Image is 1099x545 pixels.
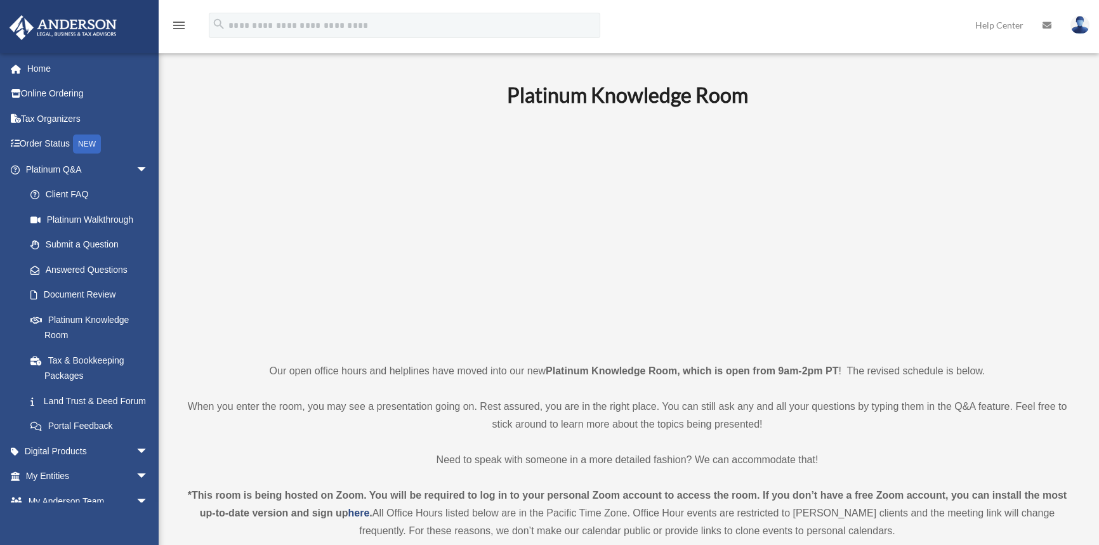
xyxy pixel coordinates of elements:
[507,82,748,107] b: Platinum Knowledge Room
[18,414,168,439] a: Portal Feedback
[136,157,161,183] span: arrow_drop_down
[369,508,372,518] strong: .
[181,451,1074,469] p: Need to speak with someone in a more detailed fashion? We can accommodate that!
[1070,16,1089,34] img: User Pic
[437,124,818,339] iframe: 231110_Toby_KnowledgeRoom
[9,489,168,514] a: My Anderson Teamarrow_drop_down
[18,282,168,308] a: Document Review
[18,257,168,282] a: Answered Questions
[188,490,1067,518] strong: *This room is being hosted on Zoom. You will be required to log in to your personal Zoom account ...
[9,464,168,489] a: My Entitiesarrow_drop_down
[136,489,161,515] span: arrow_drop_down
[181,398,1074,433] p: When you enter the room, you may see a presentation going on. Rest assured, you are in the right ...
[18,232,168,258] a: Submit a Question
[136,438,161,464] span: arrow_drop_down
[18,388,168,414] a: Land Trust & Deed Forum
[181,362,1074,380] p: Our open office hours and helplines have moved into our new ! The revised schedule is below.
[18,207,168,232] a: Platinum Walkthrough
[171,18,187,33] i: menu
[18,182,168,207] a: Client FAQ
[9,81,168,107] a: Online Ordering
[9,438,168,464] a: Digital Productsarrow_drop_down
[348,508,370,518] a: here
[171,22,187,33] a: menu
[73,135,101,154] div: NEW
[6,15,121,40] img: Anderson Advisors Platinum Portal
[9,106,168,131] a: Tax Organizers
[181,487,1074,540] div: All Office Hours listed below are in the Pacific Time Zone. Office Hour events are restricted to ...
[18,307,161,348] a: Platinum Knowledge Room
[18,348,168,388] a: Tax & Bookkeeping Packages
[136,464,161,490] span: arrow_drop_down
[9,157,168,182] a: Platinum Q&Aarrow_drop_down
[212,17,226,31] i: search
[9,56,168,81] a: Home
[546,365,838,376] strong: Platinum Knowledge Room, which is open from 9am-2pm PT
[9,131,168,157] a: Order StatusNEW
